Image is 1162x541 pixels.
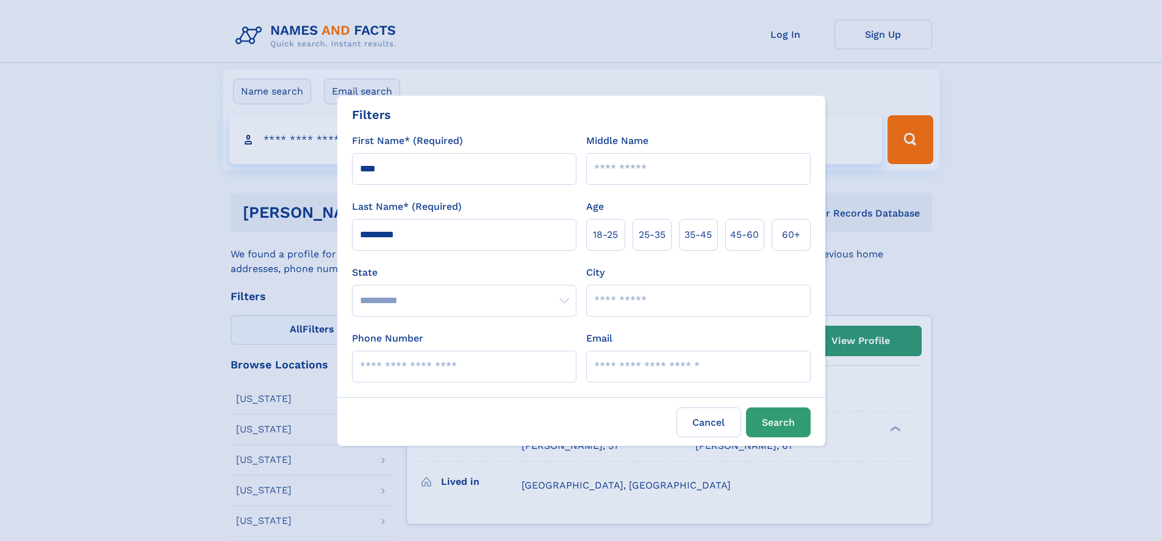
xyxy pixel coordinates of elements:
[586,265,604,280] label: City
[352,265,576,280] label: State
[586,199,604,214] label: Age
[352,134,463,148] label: First Name* (Required)
[352,199,462,214] label: Last Name* (Required)
[352,106,391,124] div: Filters
[746,407,811,437] button: Search
[352,331,423,346] label: Phone Number
[639,228,665,242] span: 25‑35
[586,134,648,148] label: Middle Name
[586,331,612,346] label: Email
[730,228,759,242] span: 45‑60
[782,228,800,242] span: 60+
[593,228,618,242] span: 18‑25
[684,228,712,242] span: 35‑45
[676,407,741,437] label: Cancel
